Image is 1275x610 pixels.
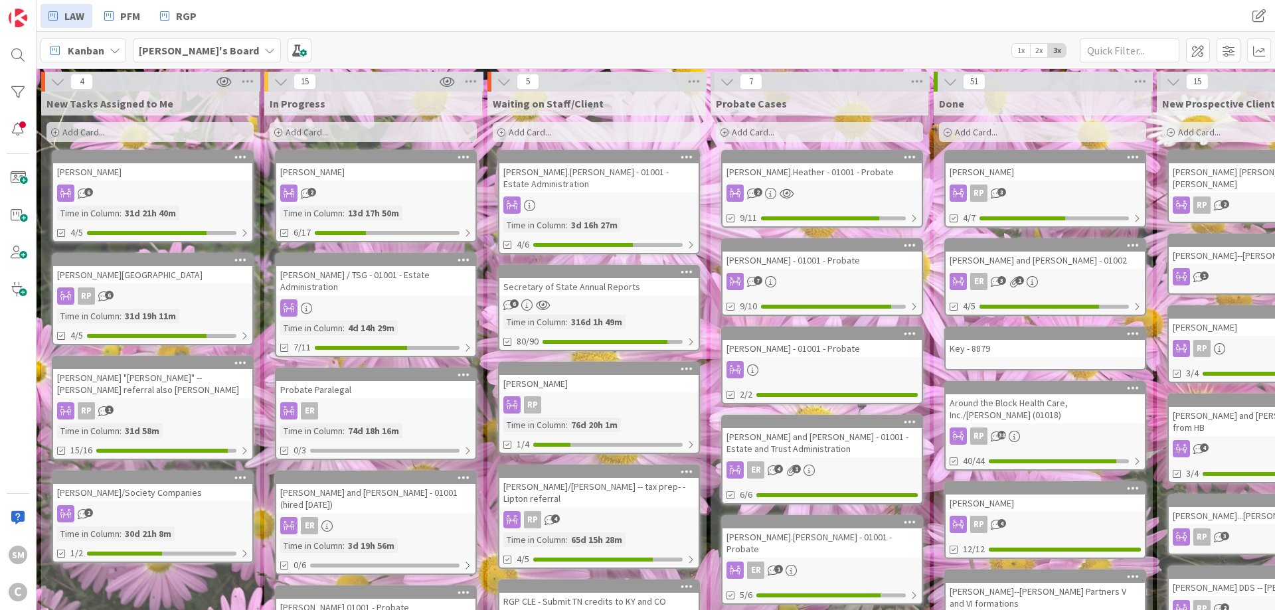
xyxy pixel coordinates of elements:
[301,402,318,419] div: ER
[740,388,752,402] span: 2/2
[963,74,985,90] span: 51
[343,206,345,220] span: :
[78,402,95,419] div: RP
[517,74,539,90] span: 5
[499,593,699,610] div: RGP CLE - Submit TN credits to KY and CO
[68,42,104,58] span: Kanban
[499,278,699,295] div: Secretary of State Annual Reports
[503,218,566,232] div: Time in Column
[276,151,475,181] div: [PERSON_NAME]
[740,211,757,225] span: 9/11
[53,357,252,398] div: [PERSON_NAME] "[PERSON_NAME]" -- [PERSON_NAME] referral also [PERSON_NAME]
[280,538,343,553] div: Time in Column
[963,299,976,313] span: 4/5
[517,238,529,252] span: 4/6
[509,126,551,138] span: Add Card...
[1200,271,1209,280] span: 1
[53,163,252,181] div: [PERSON_NAME]
[499,511,699,528] div: RP
[997,188,1006,196] span: 3
[120,206,122,220] span: :
[499,581,699,610] div: RGP CLE - Submit TN credits to KY and CO
[774,565,783,573] span: 1
[566,532,568,547] span: :
[1080,38,1179,62] input: Quick Filter...
[280,321,343,335] div: Time in Column
[747,562,764,579] div: ER
[1030,44,1048,57] span: 2x
[946,185,1145,202] div: RP
[276,484,475,513] div: [PERSON_NAME] and [PERSON_NAME] - 01001 (hired [DATE])
[96,4,148,28] a: PFM
[1186,467,1199,481] span: 3/4
[41,4,92,28] a: LAW
[139,44,259,57] b: [PERSON_NAME]'s Board
[53,254,252,283] div: [PERSON_NAME][GEOGRAPHIC_DATA]
[524,396,541,414] div: RP
[53,151,252,181] div: [PERSON_NAME]
[70,74,93,90] span: 4
[946,273,1145,290] div: ER
[276,381,475,398] div: Probate Paralegal
[747,461,764,479] div: ER
[939,97,964,110] span: Done
[517,437,529,451] span: 1/4
[345,423,402,438] div: 74d 18h 16m
[152,4,205,28] a: RGP
[517,552,529,566] span: 4/5
[276,266,475,295] div: [PERSON_NAME] / TSG - 01001 - Estate Administration
[276,163,475,181] div: [PERSON_NAME]
[1221,532,1229,540] span: 3
[343,423,345,438] span: :
[568,218,621,232] div: 3d 16h 27m
[1193,196,1211,214] div: RP
[754,188,762,196] span: 2
[970,516,987,533] div: RP
[9,546,27,564] div: SM
[568,532,626,547] div: 65d 15h 28m
[722,562,922,579] div: ER
[122,423,163,438] div: 31d 58m
[946,394,1145,423] div: Around the Block Health Care, Inc./[PERSON_NAME] (01018)
[9,583,27,601] div: C
[53,287,252,305] div: RP
[740,588,752,602] span: 5/6
[84,508,93,517] span: 2
[276,472,475,513] div: [PERSON_NAME] and [PERSON_NAME] - 01001 (hired [DATE])
[510,299,519,308] span: 6
[499,266,699,295] div: Secretary of State Annual Reports
[946,516,1145,533] div: RP
[732,126,774,138] span: Add Card...
[503,532,566,547] div: Time in Column
[53,402,252,419] div: RP
[722,516,922,558] div: [PERSON_NAME].[PERSON_NAME] - 01001 - Probate
[1193,528,1211,546] div: RP
[120,423,122,438] span: :
[722,240,922,269] div: [PERSON_NAME] - 01001 - Probate
[722,428,922,457] div: [PERSON_NAME] and [PERSON_NAME] - 01001 - Estate and Trust Administration
[970,273,987,290] div: ER
[970,427,987,445] div: RP
[345,206,402,220] div: 13d 17h 50m
[722,163,922,181] div: [PERSON_NAME].Heather - 01001 - Probate
[9,9,27,27] img: Visit kanbanzone.com
[120,526,122,541] span: :
[105,406,114,414] span: 1
[493,97,604,110] span: Waiting on Staff/Client
[57,206,120,220] div: Time in Column
[46,97,173,110] span: New Tasks Assigned to Me
[551,514,560,523] span: 4
[946,240,1145,269] div: [PERSON_NAME] and [PERSON_NAME] - 01002
[774,465,783,473] span: 4
[294,443,306,457] span: 0/3
[345,321,398,335] div: 4d 14h 29m
[754,276,762,285] span: 7
[946,483,1145,512] div: [PERSON_NAME]
[566,315,568,329] span: :
[503,315,566,329] div: Time in Column
[955,126,997,138] span: Add Card...
[122,526,175,541] div: 30d 21h 8m
[722,461,922,479] div: ER
[1186,366,1199,380] span: 3/4
[1221,200,1229,208] span: 2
